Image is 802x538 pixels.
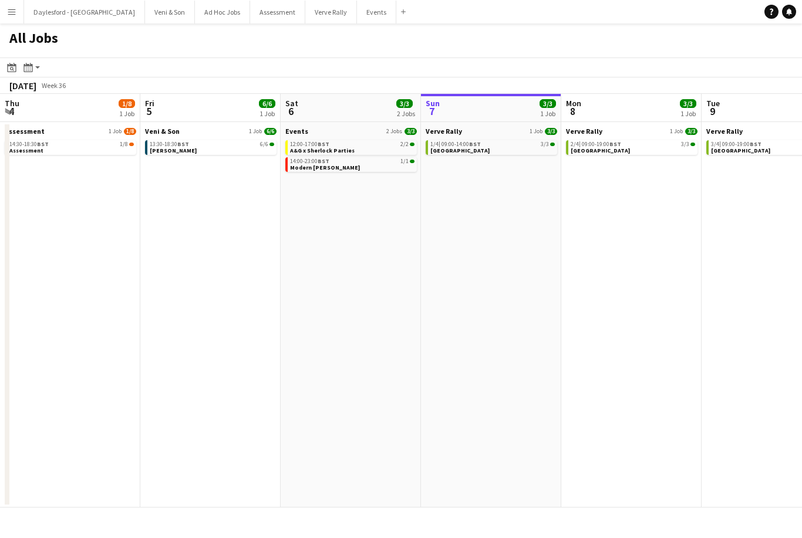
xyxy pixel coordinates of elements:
span: Veni & Son [145,127,180,136]
div: Verve Rally1 Job3/31/4|09:00-14:00BST3/3[GEOGRAPHIC_DATA] [426,127,557,157]
span: BST [177,140,189,148]
div: Events2 Jobs3/312:00-17:00BST2/2A&G x Sherlock Parties14:00-23:00BST1/1Modern [PERSON_NAME] [285,127,417,174]
span: 3/3 [405,128,417,135]
span: 3/3 [545,128,557,135]
span: Verve Rally [566,127,602,136]
span: 09:00-14:00 [442,141,481,147]
a: Assessment1 Job1/8 [5,127,136,136]
div: Verve Rally1 Job3/32/4|09:00-19:00BST3/3[GEOGRAPHIC_DATA] [566,127,697,157]
a: 14:30-18:30BST1/8Assessment [9,140,134,154]
span: | [579,140,581,148]
span: BST [750,140,761,148]
span: Sun [426,98,440,109]
a: 1/4|09:00-14:00BST3/3[GEOGRAPHIC_DATA] [430,140,555,154]
span: 3/3 [690,143,695,146]
span: BST [609,140,621,148]
span: 1/8 [124,128,136,135]
span: 14:30-18:30 [9,141,49,147]
div: 1 Job [260,109,275,118]
span: 7 [424,104,440,118]
span: 3/3 [541,141,549,147]
a: Verve Rally1 Job3/3 [566,127,697,136]
span: Assessment [9,147,43,154]
span: 6/6 [269,143,274,146]
span: Events [285,127,308,136]
div: Assessment1 Job1/814:30-18:30BST1/8Assessment [5,127,136,157]
span: 1/1 [400,158,409,164]
div: 1 Job [680,109,696,118]
span: 3/3 [540,99,556,108]
span: Week 36 [39,81,68,90]
span: Mon [566,98,581,109]
span: Monaco [711,147,770,154]
span: 1/8 [129,143,134,146]
span: 6/6 [264,128,277,135]
span: 1/8 [120,141,128,147]
span: 2/2 [400,141,409,147]
span: 2/4 [571,141,581,147]
span: 2/2 [410,143,415,146]
span: 1 Job [670,128,683,135]
span: 3/3 [396,99,413,108]
span: 1 Job [530,128,542,135]
span: 5 [143,104,154,118]
span: BST [318,140,329,148]
span: E.J. Churchill [150,147,197,154]
button: Assessment [250,1,305,23]
div: Veni & Son1 Job6/613:30-18:30BST6/6[PERSON_NAME] [145,127,277,157]
span: 13:30-18:30 [150,141,189,147]
span: 1/4 [430,141,440,147]
a: 2/4|09:00-19:00BST3/3[GEOGRAPHIC_DATA] [571,140,695,154]
a: Events2 Jobs3/3 [285,127,417,136]
span: 8 [564,104,581,118]
div: 2 Jobs [397,109,415,118]
div: 1 Job [119,109,134,118]
span: 6/6 [259,99,275,108]
span: 4 [3,104,19,118]
button: Daylesford - [GEOGRAPHIC_DATA] [24,1,145,23]
a: 12:00-17:00BST2/2A&G x Sherlock Parties [290,140,415,154]
span: BST [469,140,481,148]
span: 9 [705,104,720,118]
a: 14:00-23:00BST1/1Modern [PERSON_NAME] [290,157,415,171]
span: Fri [145,98,154,109]
span: 09:00-19:00 [582,141,621,147]
span: 14:00-23:00 [290,158,329,164]
span: | [439,140,440,148]
span: BST [318,157,329,165]
span: Verve Rally [426,127,462,136]
span: A&G x Sherlock Parties [290,147,355,154]
span: Monaco [571,147,630,154]
button: Events [357,1,396,23]
span: Sat [285,98,298,109]
span: BST [37,140,49,148]
div: 1 Job [540,109,555,118]
span: 1 Job [109,128,122,135]
span: Monaco [430,147,490,154]
span: 3/3 [685,128,697,135]
span: 09:00-19:00 [722,141,761,147]
button: Verve Rally [305,1,357,23]
span: | [719,140,721,148]
span: Tue [706,98,720,109]
div: [DATE] [9,80,36,92]
span: Modern Butler [290,164,360,171]
span: Thu [5,98,19,109]
span: 3/3 [681,141,689,147]
a: Verve Rally1 Job3/3 [426,127,557,136]
a: 13:30-18:30BST6/6[PERSON_NAME] [150,140,274,154]
button: Ad Hoc Jobs [195,1,250,23]
span: Assessment [5,127,45,136]
span: 1/1 [410,160,415,163]
span: Verve Rally [706,127,743,136]
span: 12:00-17:00 [290,141,329,147]
span: 3/4 [711,141,721,147]
button: Veni & Son [145,1,195,23]
span: 6 [284,104,298,118]
span: 3/3 [680,99,696,108]
span: 1 Job [249,128,262,135]
span: 1/8 [119,99,135,108]
span: 2 Jobs [386,128,402,135]
span: 3/3 [550,143,555,146]
a: Veni & Son1 Job6/6 [145,127,277,136]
